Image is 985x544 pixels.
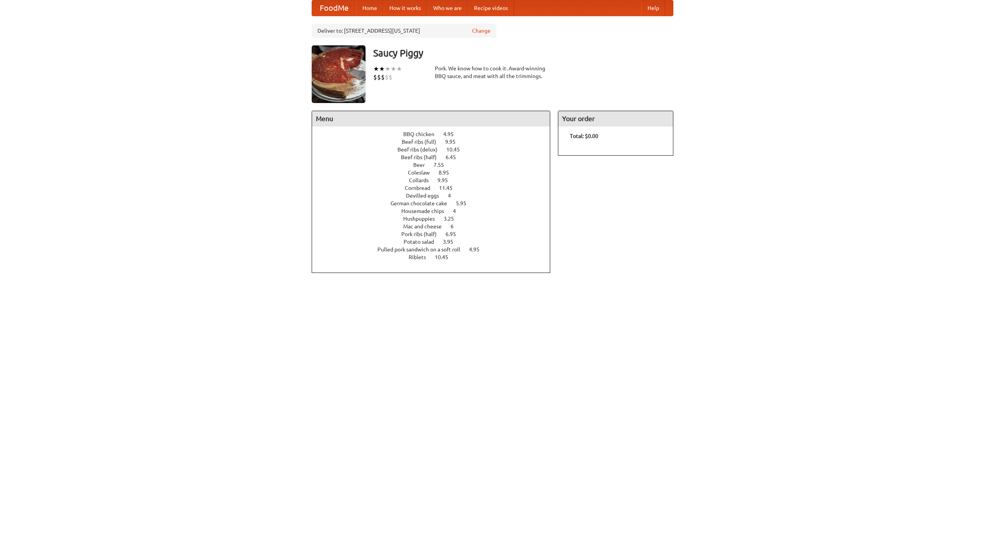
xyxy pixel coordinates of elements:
span: Beer [413,162,432,168]
span: 4 [453,208,464,214]
span: Beef ribs (full) [402,139,444,145]
a: Coleslaw 8.95 [408,170,463,176]
div: Deliver to: [STREET_ADDRESS][US_STATE] [312,24,496,38]
h3: Saucy Piggy [373,45,673,61]
span: Housemade chips [401,208,452,214]
span: Devilled eggs [406,193,447,199]
span: Beef ribs (delux) [397,146,445,153]
h4: Your order [558,111,673,126]
li: ★ [391,65,396,73]
a: Devilled eggs 4 [406,193,465,199]
span: Beef ribs (half) [401,154,444,160]
a: Change [472,27,491,35]
a: Mac and cheese 6 [403,223,468,230]
a: German chocolate cake 5.95 [391,200,481,206]
a: BBQ chicken 4.95 [403,131,468,137]
img: angular.jpg [312,45,366,103]
li: $ [389,73,392,82]
h4: Menu [312,111,550,126]
a: Beef ribs (half) 6.45 [401,154,470,160]
a: Who we are [427,0,468,16]
li: $ [385,73,389,82]
a: Cornbread 11.45 [405,185,467,191]
span: Potato salad [404,239,442,245]
span: 8.95 [439,170,457,176]
a: Riblets 10.45 [409,254,462,260]
span: 9.95 [445,139,463,145]
li: ★ [396,65,402,73]
span: 5.95 [456,200,474,206]
a: Recipe videos [468,0,514,16]
span: 7.55 [434,162,452,168]
a: How it works [383,0,427,16]
a: Beer 7.55 [413,162,458,168]
a: Hushpuppies 3.25 [403,216,468,222]
span: German chocolate cake [391,200,455,206]
li: $ [381,73,385,82]
div: Pork. We know how to cook it. Award-winning BBQ sauce, and meat with all the trimmings. [435,65,550,80]
span: Hushpuppies [403,216,442,222]
a: Beef ribs (full) 9.95 [402,139,470,145]
a: Pork ribs (half) 6.95 [401,231,470,237]
span: BBQ chicken [403,131,442,137]
span: 10.45 [446,146,467,153]
span: Mac and cheese [403,223,449,230]
span: 10.45 [435,254,456,260]
b: Total: $0.00 [570,133,598,139]
li: ★ [373,65,379,73]
span: 6 [451,223,461,230]
a: Pulled pork sandwich on a soft roll 4.95 [377,246,494,253]
li: $ [377,73,381,82]
span: 3.25 [444,216,462,222]
span: Pork ribs (half) [401,231,444,237]
span: Riblets [409,254,434,260]
a: Beef ribs (delux) 10.45 [397,146,474,153]
a: Home [356,0,383,16]
span: Cornbread [405,185,438,191]
li: $ [373,73,377,82]
span: 6.45 [446,154,464,160]
a: Help [641,0,665,16]
span: 4.95 [443,131,461,137]
span: 4 [448,193,459,199]
a: FoodMe [312,0,356,16]
a: Collards 9.95 [409,177,462,183]
span: Pulled pork sandwich on a soft roll [377,246,468,253]
span: 6.95 [446,231,464,237]
span: 11.45 [439,185,460,191]
span: 9.95 [437,177,456,183]
a: Potato salad 3.95 [404,239,467,245]
li: ★ [379,65,385,73]
span: 4.95 [469,246,487,253]
span: Collards [409,177,436,183]
a: Housemade chips 4 [401,208,470,214]
li: ★ [385,65,391,73]
span: 3.95 [443,239,461,245]
span: Coleslaw [408,170,437,176]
